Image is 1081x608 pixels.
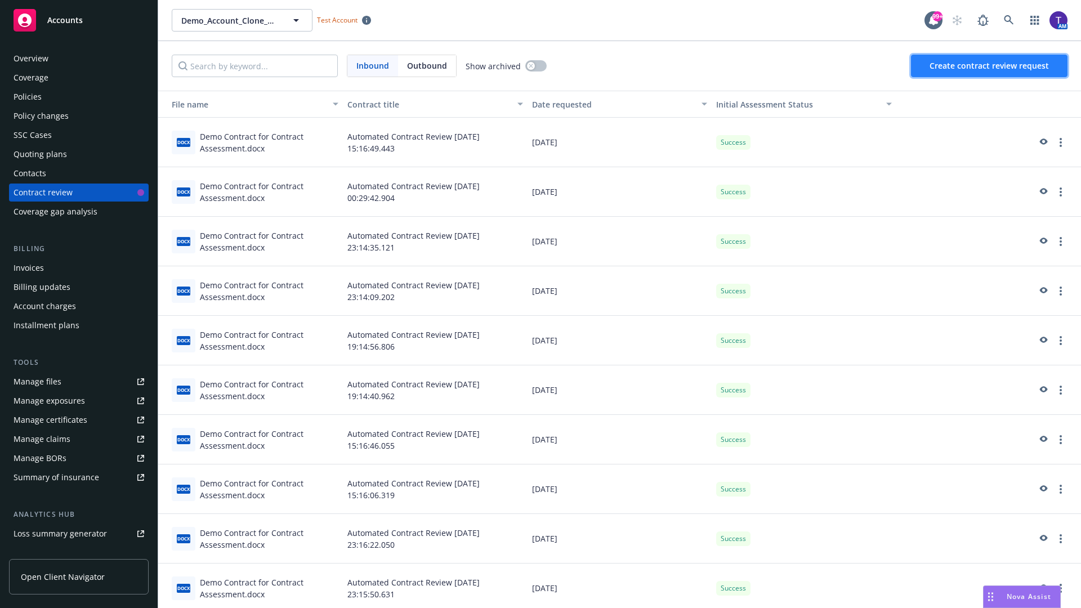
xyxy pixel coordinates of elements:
[14,184,73,202] div: Contract review
[466,60,521,72] span: Show archived
[21,571,105,583] span: Open Client Navigator
[721,286,746,296] span: Success
[163,99,326,110] div: File name
[14,164,46,182] div: Contacts
[177,336,190,345] span: docx
[14,88,42,106] div: Policies
[14,50,48,68] div: Overview
[9,107,149,125] a: Policy changes
[9,88,149,106] a: Policies
[343,514,528,564] div: Automated Contract Review [DATE] 23:16:22.050
[1036,334,1049,347] a: preview
[14,69,48,87] div: Coverage
[347,99,511,110] div: Contract title
[14,145,67,163] div: Quoting plans
[14,525,107,543] div: Loss summary generator
[721,484,746,494] span: Success
[1054,136,1067,149] a: more
[177,534,190,543] span: docx
[528,316,712,365] div: [DATE]
[721,385,746,395] span: Success
[721,336,746,346] span: Success
[343,266,528,316] div: Automated Contract Review [DATE] 23:14:09.202
[9,468,149,486] a: Summary of insurance
[721,534,746,544] span: Success
[200,279,338,303] div: Demo Contract for Contract Assessment.docx
[200,329,338,352] div: Demo Contract for Contract Assessment.docx
[9,373,149,391] a: Manage files
[721,137,746,147] span: Success
[14,297,76,315] div: Account charges
[1049,11,1067,29] img: photo
[1024,9,1046,32] a: Switch app
[343,365,528,415] div: Automated Contract Review [DATE] 19:14:40.962
[528,167,712,217] div: [DATE]
[9,449,149,467] a: Manage BORs
[1036,482,1049,496] a: preview
[9,525,149,543] a: Loss summary generator
[200,230,338,253] div: Demo Contract for Contract Assessment.docx
[47,16,83,25] span: Accounts
[14,278,70,296] div: Billing updates
[9,5,149,36] a: Accounts
[200,527,338,551] div: Demo Contract for Contract Assessment.docx
[172,9,312,32] button: Demo_Account_Clone_QA_CR_Tests_Demo
[9,203,149,221] a: Coverage gap analysis
[200,180,338,204] div: Demo Contract for Contract Assessment.docx
[177,138,190,146] span: docx
[177,237,190,245] span: docx
[9,392,149,410] span: Manage exposures
[528,415,712,464] div: [DATE]
[200,576,338,600] div: Demo Contract for Contract Assessment.docx
[9,297,149,315] a: Account charges
[721,187,746,197] span: Success
[972,9,994,32] a: Report a Bug
[9,184,149,202] a: Contract review
[14,126,52,144] div: SSC Cases
[9,278,149,296] a: Billing updates
[343,118,528,167] div: Automated Contract Review [DATE] 15:16:49.443
[532,99,695,110] div: Date requested
[1054,582,1067,595] a: more
[1036,532,1049,546] a: preview
[930,60,1049,71] span: Create contract review request
[946,9,968,32] a: Start snowing
[1054,383,1067,397] a: more
[177,435,190,444] span: docx
[1007,592,1051,601] span: Nova Assist
[1054,284,1067,298] a: more
[1036,185,1049,199] a: preview
[343,316,528,365] div: Automated Contract Review [DATE] 19:14:56.806
[932,11,942,21] div: 99+
[163,99,326,110] div: Toggle SortBy
[1054,185,1067,199] a: more
[177,187,190,196] span: docx
[398,55,456,77] span: Outbound
[528,464,712,514] div: [DATE]
[984,586,998,607] div: Drag to move
[1054,433,1067,446] a: more
[9,411,149,429] a: Manage certificates
[1036,582,1049,595] a: preview
[14,430,70,448] div: Manage claims
[9,509,149,520] div: Analytics hub
[528,91,712,118] button: Date requested
[1054,334,1067,347] a: more
[1036,284,1049,298] a: preview
[200,477,338,501] div: Demo Contract for Contract Assessment.docx
[1054,235,1067,248] a: more
[14,411,87,429] div: Manage certificates
[9,430,149,448] a: Manage claims
[356,60,389,71] span: Inbound
[343,91,528,118] button: Contract title
[14,259,44,277] div: Invoices
[1054,482,1067,496] a: more
[1054,532,1067,546] a: more
[721,583,746,593] span: Success
[172,55,338,77] input: Search by keyword...
[343,167,528,217] div: Automated Contract Review [DATE] 00:29:42.904
[983,585,1061,608] button: Nova Assist
[721,435,746,445] span: Success
[9,259,149,277] a: Invoices
[9,316,149,334] a: Installment plans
